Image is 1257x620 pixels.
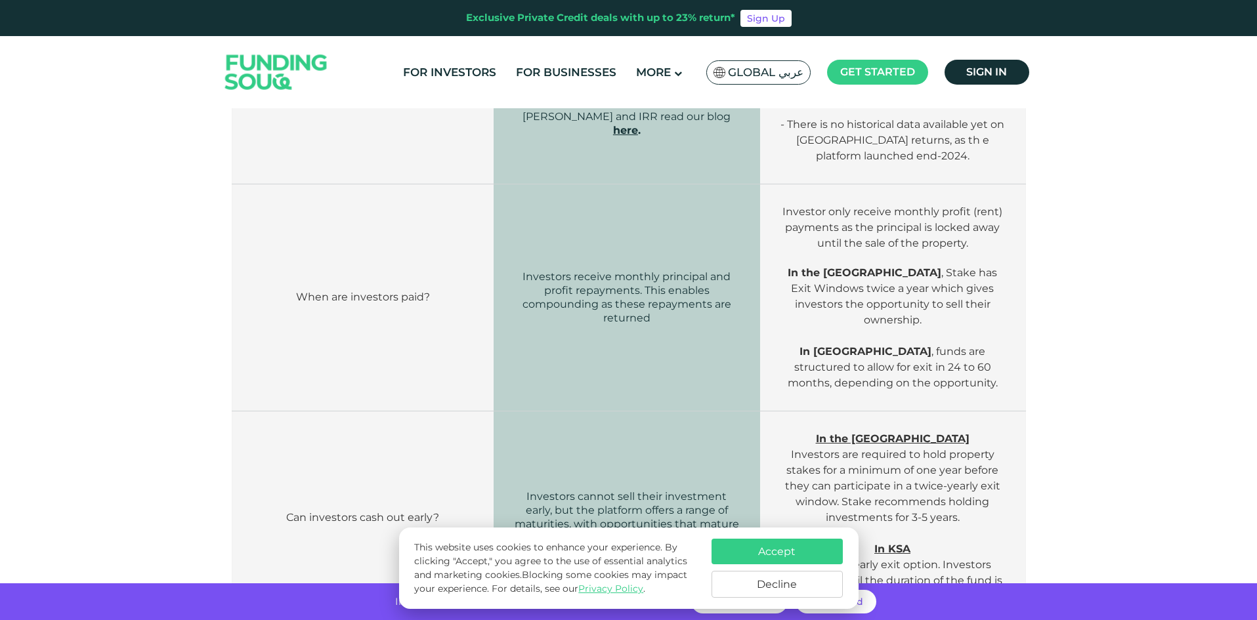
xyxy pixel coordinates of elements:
[788,345,998,389] span: , funds are structured to allow for exit in 24 to 60 months, depending on the opportunity.
[781,543,1004,602] span: There is no early exit option. Investors must wait until the duration of the fund is completed an...
[636,66,671,79] span: More
[522,270,731,324] span: Investors receive monthly principal and profit repayments. This enables compounding as these repa...
[613,124,638,136] a: here
[714,67,725,78] img: SA Flag
[785,432,1000,524] span: Investors are required to hold property stakes for a minimum of one year before they can particip...
[840,66,915,78] span: Get started
[788,266,941,279] strong: In the [GEOGRAPHIC_DATA]
[492,583,645,594] span: For details, see our .
[296,291,430,303] span: When are investors paid?
[816,432,969,445] strong: In the [GEOGRAPHIC_DATA]
[799,345,931,358] strong: In [GEOGRAPHIC_DATA]
[522,96,731,123] span: To understand the difference between [PERSON_NAME] and IRR read our blog
[414,541,698,596] p: This website uses cookies to enhance your experience. By clicking "Accept," you agree to the use ...
[712,571,843,598] button: Decline
[286,511,439,524] span: Can investors cash out early?
[740,10,792,27] a: Sign Up
[466,10,735,26] div: Exclusive Private Credit deals with up to 23% return*
[395,595,643,608] span: Invest with no hidden fees and get returns of up to
[613,124,641,136] strong: .
[728,65,803,80] span: Global عربي
[400,62,500,83] a: For Investors
[780,118,1004,162] span: - There is no historical data available yet on [GEOGRAPHIC_DATA] returns, as th e platform launch...
[212,39,341,106] img: Logo
[788,266,997,326] span: , Stake has Exit Windows twice a year which gives investors the opportunity to sell their ownership.
[712,539,843,564] button: Accept
[874,543,910,555] strong: In KSA
[414,569,687,594] span: Blocking some cookies may impact your experience.
[782,205,1002,249] span: Investor only receive monthly profit (rent) payments as the principal is locked away until the sa...
[966,66,1007,78] span: Sign in
[578,583,643,594] a: Privacy Policy
[513,62,620,83] a: For Businesses
[515,490,739,544] span: Investors cannot sell their investment early, but the platform offers a range of maturities, with...
[945,60,1029,85] a: Sign in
